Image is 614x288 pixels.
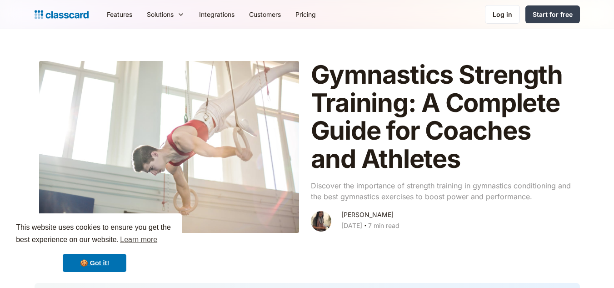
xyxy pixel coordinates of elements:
span: This website uses cookies to ensure you get the best experience on our website. [16,222,173,247]
h1: Gymnastics Strength Training: A Complete Guide for Coaches and Athletes [311,61,571,173]
a: dismiss cookie message [63,254,126,272]
a: Integrations [192,4,242,25]
div: Solutions [147,10,174,19]
a: Customers [242,4,288,25]
div: 7 min read [368,220,399,231]
div: Solutions [140,4,192,25]
div: Start for free [533,10,573,19]
a: Features [100,4,140,25]
div: [DATE] [341,220,362,231]
div: cookieconsent [7,213,182,281]
a: Log in [485,5,520,24]
div: Log in [493,10,512,19]
a: Pricing [288,4,323,25]
a: home [35,8,89,21]
a: learn more about cookies [119,233,159,247]
a: Start for free [525,5,580,23]
p: Discover the importance of strength training in gymnastics conditioning and the best gymnastics e... [311,180,571,202]
a: Gymnastics Strength Training: A Complete Guide for Coaches and AthletesDiscover the importance of... [35,56,580,237]
div: ‧ [362,220,368,233]
div: [PERSON_NAME] [341,209,394,220]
